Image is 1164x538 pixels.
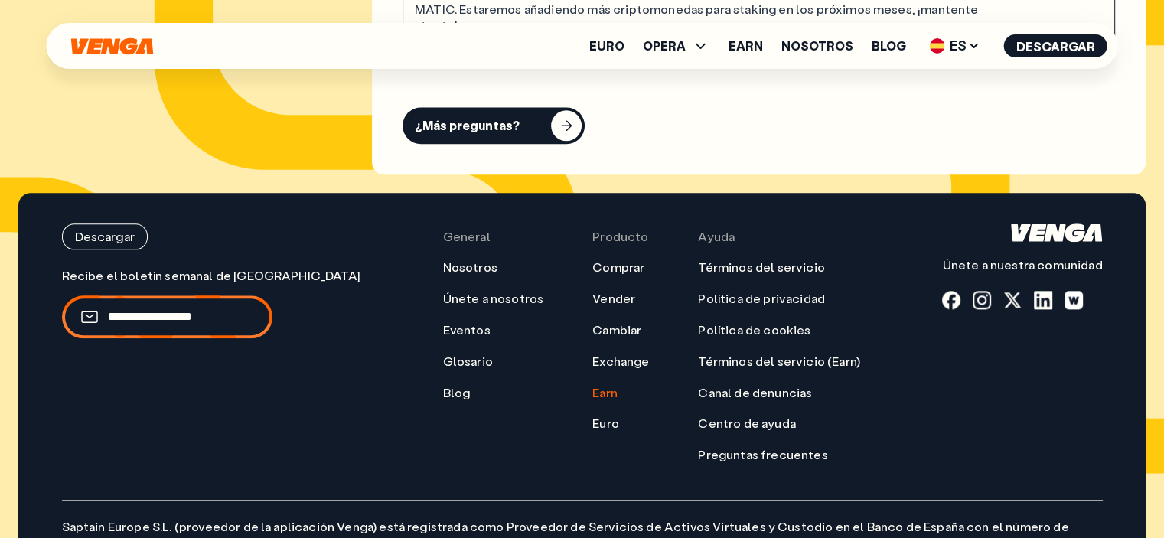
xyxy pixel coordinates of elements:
[443,322,491,338] a: Eventos
[443,259,497,276] a: Nosotros
[589,40,624,52] a: Euro
[942,291,960,309] a: fb
[698,229,735,245] span: Ayuda
[592,259,644,276] a: Comprar
[1004,34,1107,57] button: Descargar
[698,354,859,370] a: Términos del servicio (Earn)
[973,291,991,309] a: instagram
[924,34,986,58] span: ES
[698,416,795,432] a: Centro de ayuda
[698,385,812,401] a: Canal de denuncias
[643,40,686,52] span: OPERA
[592,322,641,338] a: Cambiar
[698,291,825,307] a: Política de privacidad
[1065,291,1083,309] a: warpcast
[62,223,148,249] button: Descargar
[70,37,155,55] svg: Inicio
[592,416,619,432] a: Euro
[698,259,824,276] a: Términos del servicio
[781,40,853,52] a: Nosotros
[643,37,710,55] span: OPERA
[592,385,618,401] a: Earn
[942,257,1102,273] p: Únete a nuestra comunidad
[930,38,945,54] img: flag-es
[443,385,471,401] a: Blog
[592,291,635,307] a: Vender
[403,107,585,144] button: ¿Más preguntas?
[872,40,906,52] a: Blog
[62,223,360,249] a: Descargar
[592,354,649,370] a: Exchange
[62,268,360,284] p: Recibe el boletín semanal de [GEOGRAPHIC_DATA]
[698,322,810,338] a: Política de cookies
[443,354,493,370] a: Glosario
[443,291,544,307] a: Únete a nosotros
[592,229,648,245] span: Producto
[698,447,827,463] a: Preguntas frecuentes
[1003,291,1022,309] a: x
[1011,223,1102,242] svg: Inicio
[443,229,491,245] span: General
[1034,291,1052,309] a: linkedin
[729,40,763,52] a: Earn
[415,118,520,133] div: ¿Más preguntas?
